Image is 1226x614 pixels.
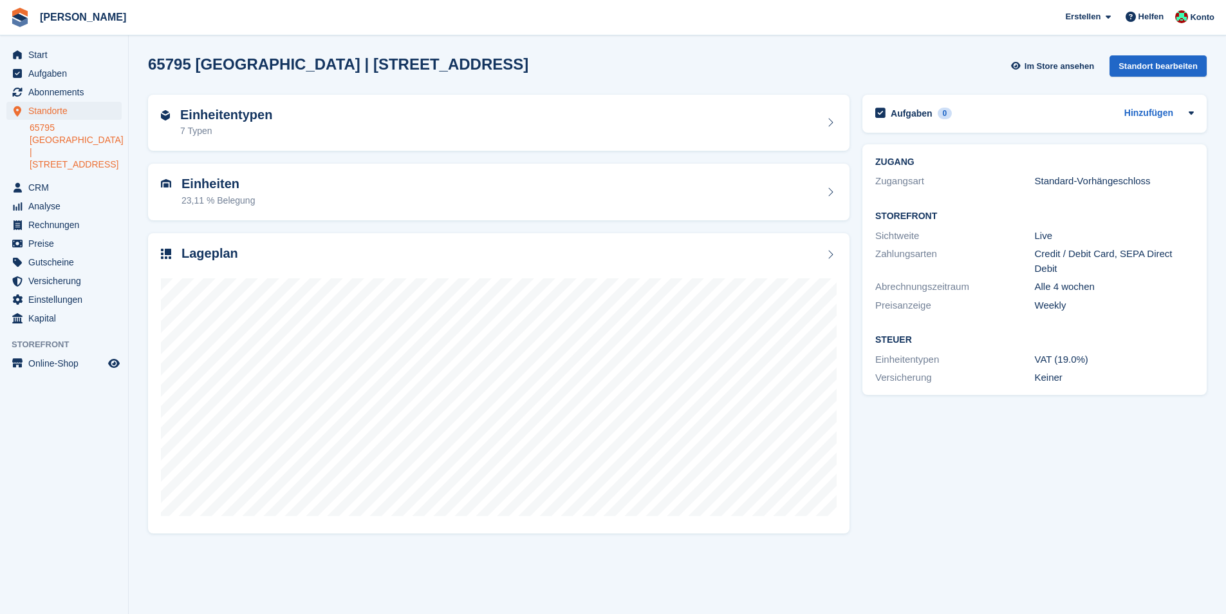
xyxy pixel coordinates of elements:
img: unit-icn-7be61d7bf1b0ce9d3e12c5938cc71ed9869f7b940bace4675aadf7bd6d80202e.svg [161,179,171,188]
span: Start [28,46,106,64]
div: Keiner [1035,370,1194,385]
div: Zahlungsarten [875,247,1034,276]
h2: Einheiten [181,177,255,191]
span: Konto [1190,11,1214,24]
a: Speisekarte [6,354,122,372]
a: menu [6,253,122,271]
a: Standort bearbeiten [1110,55,1207,82]
div: VAT (19.0%) [1035,352,1194,367]
a: menu [6,272,122,290]
img: Maximilian Friedl [1175,10,1188,23]
span: Helfen [1138,10,1164,23]
a: menu [6,216,122,234]
a: menu [6,83,122,101]
img: stora-icon-8386f47178a22dfd0bd8f6a31ec36ba5ce8667c1dd55bd0f319d3a0aa187defe.svg [10,8,30,27]
span: Abonnements [28,83,106,101]
h2: Aufgaben [891,108,933,119]
span: Rechnungen [28,216,106,234]
img: map-icn-33ee37083ee616e46c38cad1a60f524a97daa1e2b2c8c0bc3eb3415660979fc1.svg [161,249,171,259]
a: [PERSON_NAME] [35,6,131,28]
a: Vorschau-Shop [106,356,122,371]
span: Preise [28,235,106,253]
h2: 65795 [GEOGRAPHIC_DATA] | [STREET_ADDRESS] [148,55,528,73]
a: Einheitentypen 7 Typen [148,95,850,151]
h2: Einheitentypen [180,108,272,122]
a: Lageplan [148,233,850,534]
a: Einheiten 23,11 % Belegung [148,164,850,220]
img: unit-type-icn-2b2737a686de81e16bb02015468b77c625bbabd49415b5ef34ead5e3b44a266d.svg [161,110,170,120]
h2: Lageplan [181,246,238,261]
span: CRM [28,178,106,197]
span: Gutscheine [28,253,106,271]
div: Zugangsart [875,174,1034,189]
h2: Storefront [875,211,1194,222]
a: menu [6,102,122,120]
div: Standort bearbeiten [1110,55,1207,77]
span: Erstellen [1065,10,1101,23]
a: menu [6,46,122,64]
span: Standorte [28,102,106,120]
span: Analyse [28,197,106,215]
a: menu [6,291,122,309]
a: Hinzufügen [1124,106,1173,121]
span: Aufgaben [28,64,106,82]
a: menu [6,309,122,327]
span: Versicherung [28,272,106,290]
span: Online-Shop [28,354,106,372]
div: Live [1035,229,1194,244]
div: 23,11 % Belegung [181,194,255,207]
span: Storefront [12,338,128,351]
div: Versicherung [875,370,1034,385]
h2: ZUGANG [875,157,1194,168]
a: menu [6,235,122,253]
div: Standard-Vorhängeschloss [1035,174,1194,189]
span: Im Store ansehen [1025,60,1094,73]
div: Preisanzeige [875,298,1034,313]
a: 65795 [GEOGRAPHIC_DATA] | [STREET_ADDRESS] [30,122,122,171]
a: menu [6,197,122,215]
div: Alle 4 wochen [1035,280,1194,294]
div: Credit / Debit Card, SEPA Direct Debit [1035,247,1194,276]
div: Weekly [1035,298,1194,313]
a: menu [6,64,122,82]
div: Einheitentypen [875,352,1034,367]
div: Sichtweite [875,229,1034,244]
div: 0 [938,108,952,119]
span: Kapital [28,309,106,327]
a: menu [6,178,122,197]
a: Im Store ansehen [1010,55,1100,77]
div: Abrechnungszeitraum [875,280,1034,294]
div: 7 Typen [180,124,272,138]
span: Einstellungen [28,291,106,309]
h2: Steuer [875,335,1194,345]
